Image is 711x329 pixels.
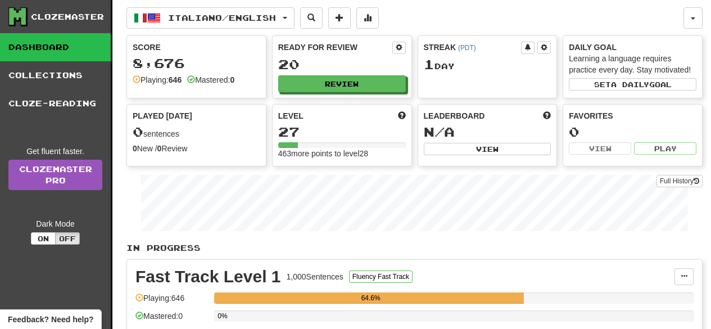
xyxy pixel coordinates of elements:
[8,160,102,190] a: ClozemasterPro
[133,42,260,53] div: Score
[157,144,162,153] strong: 0
[168,13,276,22] span: Italiano / English
[126,7,295,29] button: Italiano/English
[656,175,703,187] button: Full History
[278,110,304,121] span: Level
[569,125,696,139] div: 0
[424,124,455,139] span: N/A
[126,242,703,254] p: In Progress
[349,271,413,283] button: Fluency Fast Track
[135,292,209,311] div: Playing: 646
[31,232,56,245] button: On
[611,80,649,88] span: a daily
[169,75,182,84] strong: 646
[133,74,182,85] div: Playing:
[569,53,696,75] div: Learning a language requires practice every day. Stay motivated!
[133,56,260,70] div: 8,676
[424,57,551,72] div: Day
[398,110,406,121] span: Score more points to level up
[356,7,379,29] button: More stats
[278,125,406,139] div: 27
[133,110,192,121] span: Played [DATE]
[287,271,343,282] div: 1,000 Sentences
[55,232,80,245] button: Off
[300,7,323,29] button: Search sentences
[278,75,406,92] button: Review
[569,110,696,121] div: Favorites
[187,74,234,85] div: Mastered:
[31,11,104,22] div: Clozemaster
[424,143,551,155] button: View
[424,42,522,53] div: Streak
[569,78,696,91] button: Seta dailygoal
[543,110,551,121] span: This week in points, UTC
[133,143,260,154] div: New / Review
[424,110,485,121] span: Leaderboard
[8,218,102,229] div: Dark Mode
[8,314,93,325] span: Open feedback widget
[230,75,234,84] strong: 0
[278,148,406,159] div: 463 more points to level 28
[328,7,351,29] button: Add sentence to collection
[569,142,631,155] button: View
[569,42,696,53] div: Daily Goal
[8,146,102,157] div: Get fluent faster.
[133,144,137,153] strong: 0
[135,310,209,329] div: Mastered: 0
[424,56,434,72] span: 1
[135,268,281,285] div: Fast Track Level 1
[458,44,476,52] a: (PDT)
[133,124,143,139] span: 0
[218,292,524,304] div: 64.6%
[278,57,406,71] div: 20
[634,142,696,155] button: Play
[133,125,260,139] div: sentences
[278,42,392,53] div: Ready for Review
